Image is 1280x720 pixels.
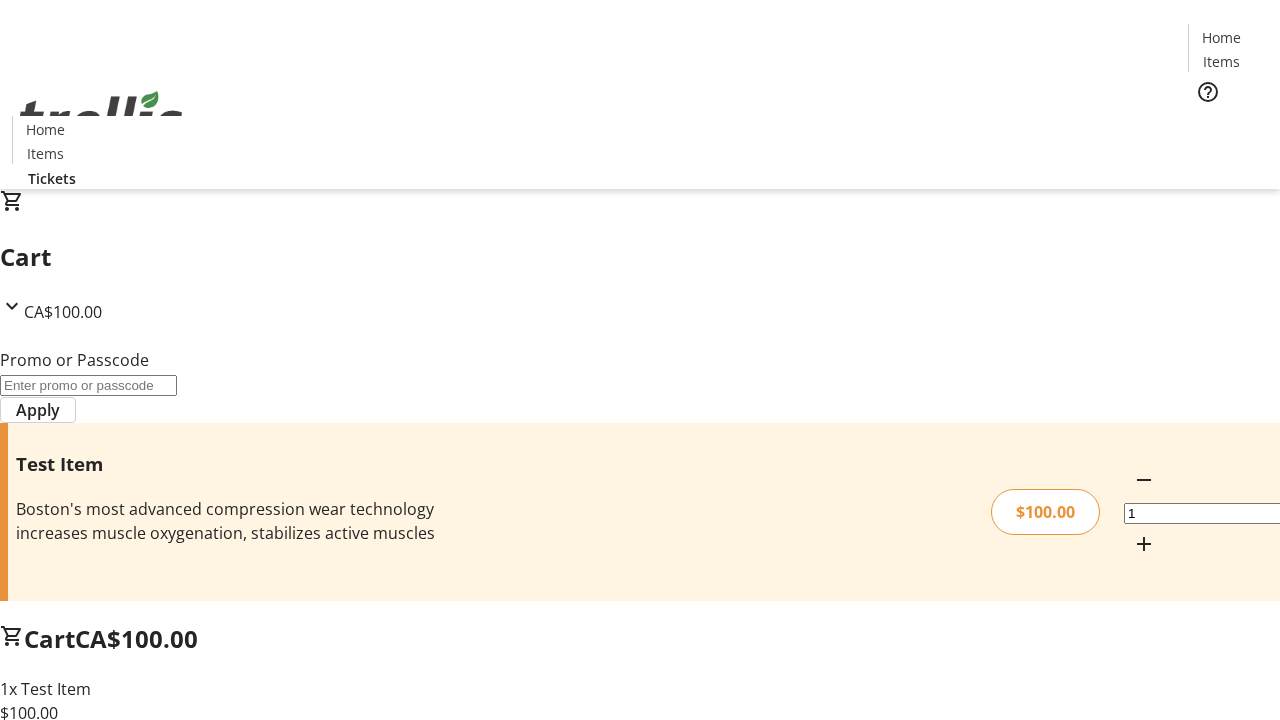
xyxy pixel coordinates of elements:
[12,168,92,189] a: Tickets
[1189,27,1253,48] a: Home
[28,168,76,189] span: Tickets
[13,119,77,140] a: Home
[16,398,60,422] span: Apply
[1189,51,1253,72] a: Items
[13,143,77,164] a: Items
[27,143,64,164] span: Items
[1204,116,1252,137] span: Tickets
[12,69,190,169] img: Orient E2E Organization lhBmHSUuno's Logo
[75,622,198,655] span: CA$100.00
[1188,72,1228,112] button: Help
[26,119,65,140] span: Home
[991,489,1100,535] div: $100.00
[16,497,453,545] div: Boston's most advanced compression wear technology increases muscle oxygenation, stabilizes activ...
[1203,51,1240,72] span: Items
[1202,27,1241,48] span: Home
[1124,524,1164,564] button: Increment by one
[1124,460,1164,500] button: Decrement by one
[24,301,102,323] span: CA$100.00
[1188,116,1268,137] a: Tickets
[16,450,453,478] h3: Test Item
